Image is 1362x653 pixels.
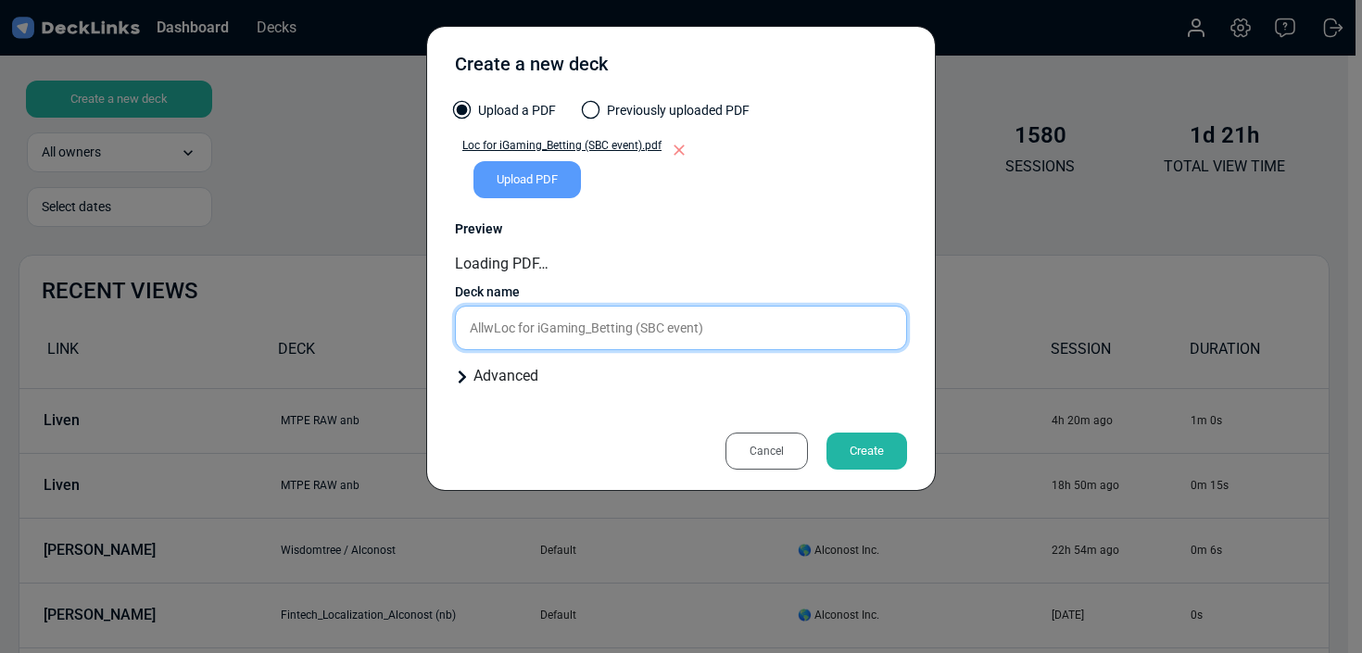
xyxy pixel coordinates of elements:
[725,433,808,470] div: Cancel
[455,306,907,350] input: Enter a name
[584,101,750,130] label: Previously uploaded PDF
[455,101,556,130] label: Upload a PDF
[455,50,608,87] div: Create a new deck
[826,433,907,470] div: Create
[455,137,662,161] a: Loc for iGaming_Betting (SBC event).pdf
[455,253,907,275] div: Loading PDF…
[473,161,581,198] div: Upload PDF
[455,283,907,302] div: Deck name
[455,365,907,387] div: Advanced
[455,220,907,239] div: Preview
